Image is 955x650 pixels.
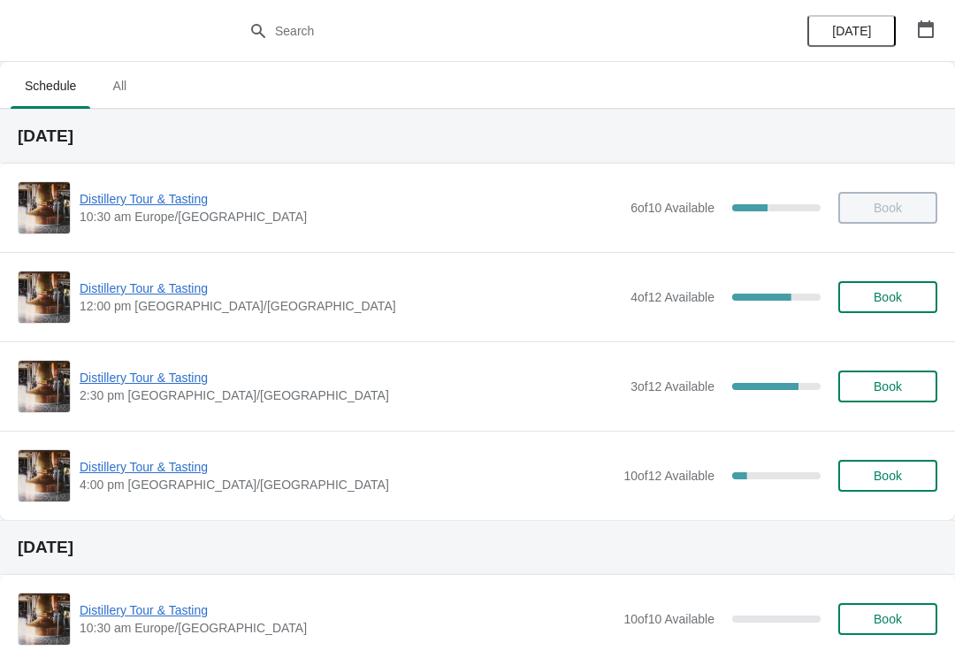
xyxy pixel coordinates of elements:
span: Book [874,612,902,626]
span: Book [874,290,902,304]
button: Book [838,371,937,402]
span: 4:00 pm [GEOGRAPHIC_DATA]/[GEOGRAPHIC_DATA] [80,476,615,493]
span: Book [874,379,902,394]
span: 2:30 pm [GEOGRAPHIC_DATA]/[GEOGRAPHIC_DATA] [80,386,622,404]
button: Book [838,281,937,313]
img: Distillery Tour & Tasting | | 12:00 pm Europe/London [19,271,70,323]
span: Distillery Tour & Tasting [80,458,615,476]
input: Search [274,15,716,47]
span: 10 of 12 Available [623,469,714,483]
span: 6 of 10 Available [630,201,714,215]
span: Distillery Tour & Tasting [80,279,622,297]
img: Distillery Tour & Tasting | | 2:30 pm Europe/London [19,361,70,412]
img: Distillery Tour & Tasting | | 10:30 am Europe/London [19,182,70,233]
img: Distillery Tour & Tasting | | 10:30 am Europe/London [19,593,70,645]
h2: [DATE] [18,539,937,556]
button: [DATE] [807,15,896,47]
span: 12:00 pm [GEOGRAPHIC_DATA]/[GEOGRAPHIC_DATA] [80,297,622,315]
span: 10:30 am Europe/[GEOGRAPHIC_DATA] [80,619,615,637]
span: All [97,70,141,102]
span: Distillery Tour & Tasting [80,601,615,619]
h2: [DATE] [18,127,937,145]
span: 10:30 am Europe/[GEOGRAPHIC_DATA] [80,208,622,226]
span: 10 of 10 Available [623,612,714,626]
span: 3 of 12 Available [630,379,714,394]
span: [DATE] [832,24,871,38]
span: Book [874,469,902,483]
button: Book [838,603,937,635]
span: 4 of 12 Available [630,290,714,304]
span: Schedule [11,70,90,102]
span: Distillery Tour & Tasting [80,190,622,208]
button: Book [838,460,937,492]
span: Distillery Tour & Tasting [80,369,622,386]
img: Distillery Tour & Tasting | | 4:00 pm Europe/London [19,450,70,501]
